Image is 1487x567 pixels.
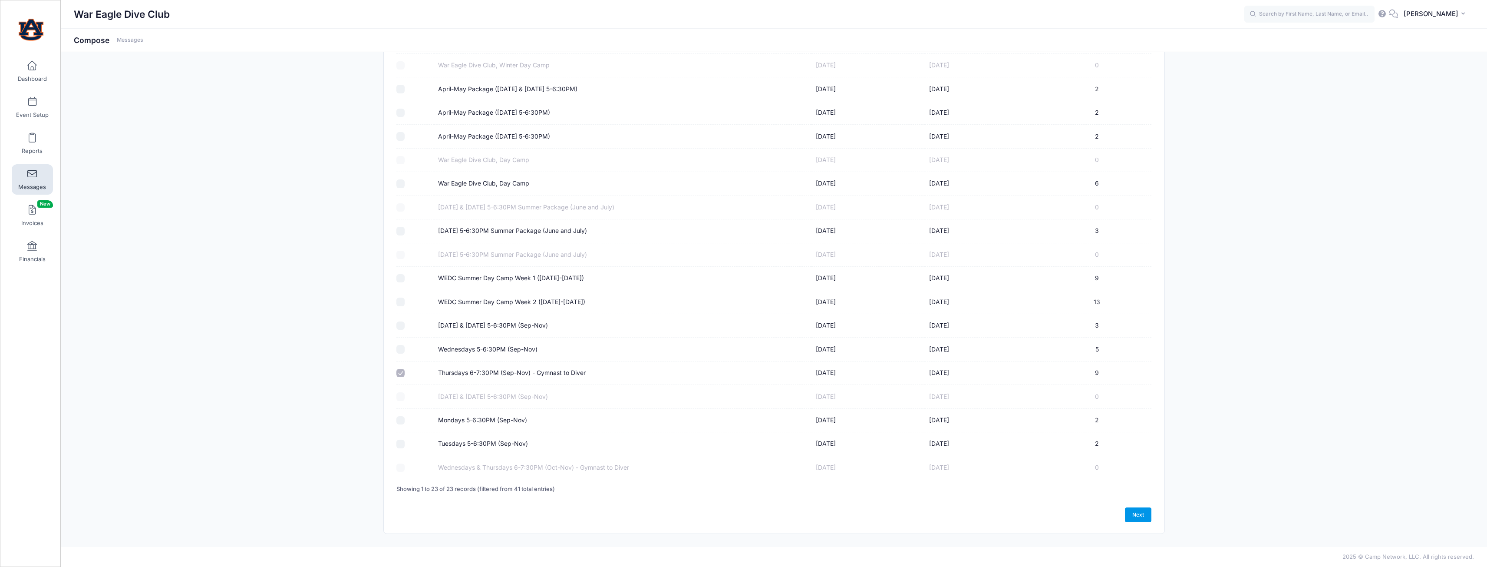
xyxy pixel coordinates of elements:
[811,409,925,432] td: [DATE]
[438,439,528,448] label: Tuesdays 5-6:30PM (Sep-Nov)
[1038,361,1151,385] td: 9
[438,226,587,235] label: [DATE] 5-6:30PM Summer Package (June and July)
[438,85,577,94] label: April-May Package ([DATE] & [DATE] 5-6:30PM)
[925,432,1038,456] td: [DATE]
[925,267,1038,290] td: [DATE]
[925,149,1038,172] td: [DATE]
[811,54,925,77] td: [DATE]
[22,147,43,155] span: Reports
[1038,338,1151,361] td: 5
[74,4,170,24] h1: War Eagle Dive Club
[811,219,925,243] td: [DATE]
[811,77,925,101] td: [DATE]
[438,416,527,425] label: Mondays 5-6:30PM (Sep-Nov)
[1038,456,1151,479] td: 0
[438,298,585,307] label: WEDC Summer Day Camp Week 2 ([DATE]-[DATE])
[1038,432,1151,456] td: 2
[925,243,1038,267] td: [DATE]
[925,54,1038,77] td: [DATE]
[1038,172,1151,196] td: 6
[811,314,925,338] td: [DATE]
[1244,6,1375,23] input: Search by First Name, Last Name, or Email...
[925,338,1038,361] td: [DATE]
[12,92,53,123] a: Event Setup
[438,368,586,378] label: Thursdays 6-7:30PM (Sep-Nov) - Gymnast to Diver
[0,9,61,50] a: War Eagle Dive Club
[1038,314,1151,338] td: 3
[1038,290,1151,314] td: 13
[438,156,529,165] label: War Eagle Dive Club, Day Camp
[1125,507,1152,522] a: Next
[16,111,49,119] span: Event Setup
[925,172,1038,196] td: [DATE]
[438,274,584,283] label: WEDC Summer Day Camp Week 1 ([DATE]-[DATE])
[438,61,550,70] label: War Eagle Dive Club, Winter Day Camp
[18,75,47,83] span: Dashboard
[37,200,53,208] span: New
[925,314,1038,338] td: [DATE]
[15,13,47,46] img: War Eagle Dive Club
[438,321,548,330] label: [DATE] & [DATE] 5-6:30PM (Sep-Nov)
[1038,196,1151,219] td: 0
[811,361,925,385] td: [DATE]
[396,479,555,499] div: Showing 1 to 23 of 23 records (filtered from 41 total entries)
[1038,125,1151,148] td: 2
[438,250,587,259] label: [DATE] 5-6:30PM Summer Package (June and July)
[1038,409,1151,432] td: 2
[1342,553,1474,560] span: 2025 © Camp Network, LLC. All rights reserved.
[925,290,1038,314] td: [DATE]
[925,125,1038,148] td: [DATE]
[811,290,925,314] td: [DATE]
[811,338,925,361] td: [DATE]
[438,345,537,354] label: Wednesdays 5-6:30PM (Sep-Nov)
[925,361,1038,385] td: [DATE]
[1404,9,1458,19] span: [PERSON_NAME]
[1398,4,1474,24] button: [PERSON_NAME]
[1038,219,1151,243] td: 3
[19,255,46,263] span: Financials
[1038,149,1151,172] td: 0
[1038,54,1151,77] td: 0
[811,267,925,290] td: [DATE]
[925,456,1038,479] td: [DATE]
[438,179,529,188] label: War Eagle Dive Club, Day Camp
[438,203,614,212] label: [DATE] & [DATE] 5-6:30PM Summer Package (June and July)
[811,456,925,479] td: [DATE]
[12,236,53,267] a: Financials
[811,149,925,172] td: [DATE]
[438,108,550,117] label: April-May Package ([DATE] 5-6:30PM)
[438,132,550,141] label: April-May Package ([DATE] 5-6:30PM)
[811,243,925,267] td: [DATE]
[12,56,53,86] a: Dashboard
[925,196,1038,219] td: [DATE]
[1038,385,1151,408] td: 0
[811,432,925,456] td: [DATE]
[1038,267,1151,290] td: 9
[925,101,1038,125] td: [DATE]
[438,463,629,472] label: Wednesdays & Thursdays 6-7:30PM (Oct-Nov) - Gymnast to Diver
[18,183,46,191] span: Messages
[21,219,43,227] span: Invoices
[811,125,925,148] td: [DATE]
[925,219,1038,243] td: [DATE]
[925,77,1038,101] td: [DATE]
[438,392,548,401] label: [DATE] & [DATE] 5-6:30PM (Sep-Nov)
[811,172,925,196] td: [DATE]
[74,36,143,45] h1: Compose
[811,101,925,125] td: [DATE]
[1038,77,1151,101] td: 2
[1038,243,1151,267] td: 0
[811,196,925,219] td: [DATE]
[12,164,53,195] a: Messages
[12,128,53,159] a: Reports
[925,409,1038,432] td: [DATE]
[117,37,143,43] a: Messages
[1038,101,1151,125] td: 2
[925,385,1038,408] td: [DATE]
[12,200,53,231] a: InvoicesNew
[811,385,925,408] td: [DATE]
